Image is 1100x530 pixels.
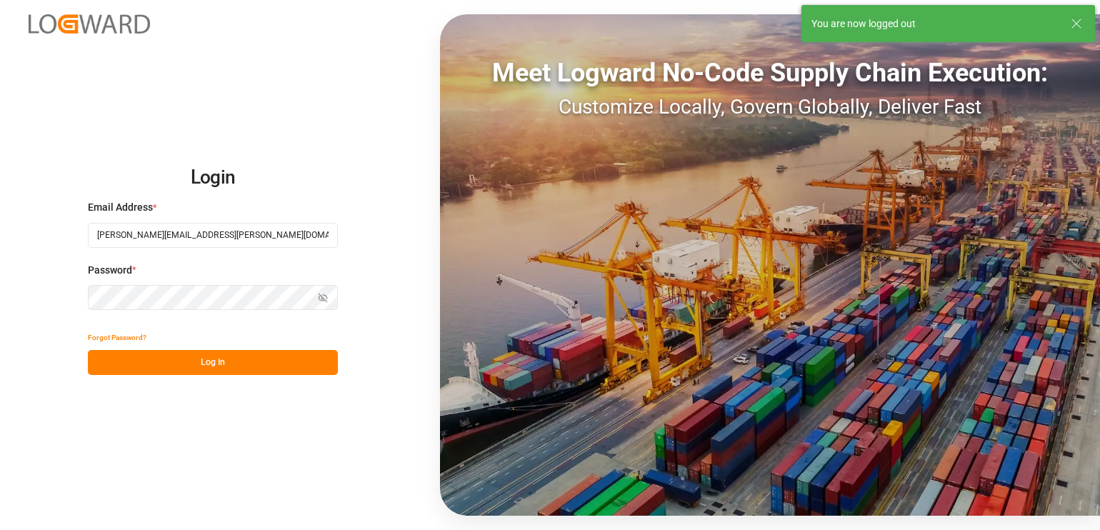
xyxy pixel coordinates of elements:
div: Customize Locally, Govern Globally, Deliver Fast [440,92,1100,122]
h2: Login [88,155,338,201]
span: Password [88,263,132,278]
button: Log In [88,350,338,375]
input: Enter your email [88,223,338,248]
button: Forgot Password? [88,325,146,350]
img: Logward_new_orange.png [29,14,150,34]
div: You are now logged out [811,16,1057,31]
div: Meet Logward No-Code Supply Chain Execution: [440,54,1100,92]
span: Email Address [88,200,153,215]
